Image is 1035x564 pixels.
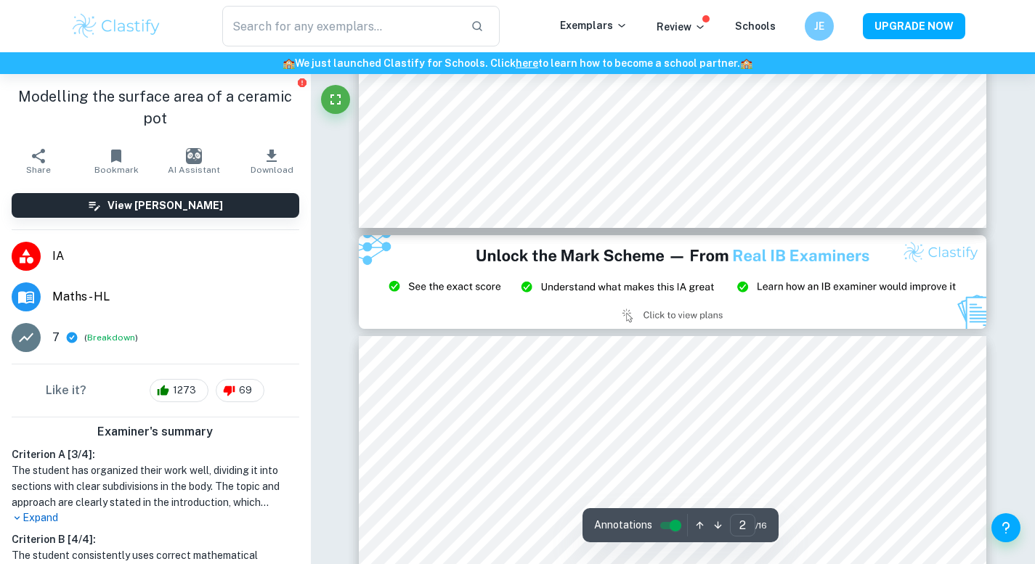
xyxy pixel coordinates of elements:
p: Review [657,19,706,35]
img: AI Assistant [186,148,202,164]
span: Maths - HL [52,288,299,306]
h6: We just launched Clastify for Schools. Click to learn how to become a school partner. [3,55,1032,71]
h6: View [PERSON_NAME] [107,197,223,213]
span: / 16 [755,519,767,532]
span: ( ) [84,331,138,345]
span: 🏫 [740,57,752,69]
span: Bookmark [94,165,139,175]
p: Expand [12,510,299,526]
span: IA [52,248,299,265]
button: Bookmark [78,141,155,181]
button: View [PERSON_NAME] [12,193,299,218]
h6: Examiner's summary [6,423,305,441]
span: Share [26,165,51,175]
h1: Modelling the surface area of a ceramic pot [12,86,299,129]
h6: JE [811,18,827,34]
a: here [516,57,538,69]
p: 7 [52,329,60,346]
button: Breakdown [87,331,135,344]
span: Download [251,165,293,175]
span: Annotations [594,518,652,533]
img: Clastify logo [70,12,163,41]
span: 🏫 [283,57,295,69]
img: Ad [359,235,986,330]
a: Schools [735,20,776,32]
div: 69 [216,379,264,402]
div: 1273 [150,379,208,402]
h1: The student has organized their work well, dividing it into sections with clear subdivisions in t... [12,462,299,510]
button: Download [233,141,311,181]
input: Search for any exemplars... [222,6,460,46]
h6: Criterion A [ 3 / 4 ]: [12,446,299,462]
button: UPGRADE NOW [863,13,965,39]
button: Report issue [297,77,308,88]
h6: Like it? [46,382,86,399]
p: Exemplars [560,17,628,33]
button: Fullscreen [321,85,350,114]
button: AI Assistant [155,141,233,181]
span: AI Assistant [168,165,220,175]
span: 69 [231,383,260,398]
button: Help and Feedback [991,513,1020,542]
span: 1273 [165,383,204,398]
h6: Criterion B [ 4 / 4 ]: [12,531,299,547]
button: JE [805,12,834,41]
